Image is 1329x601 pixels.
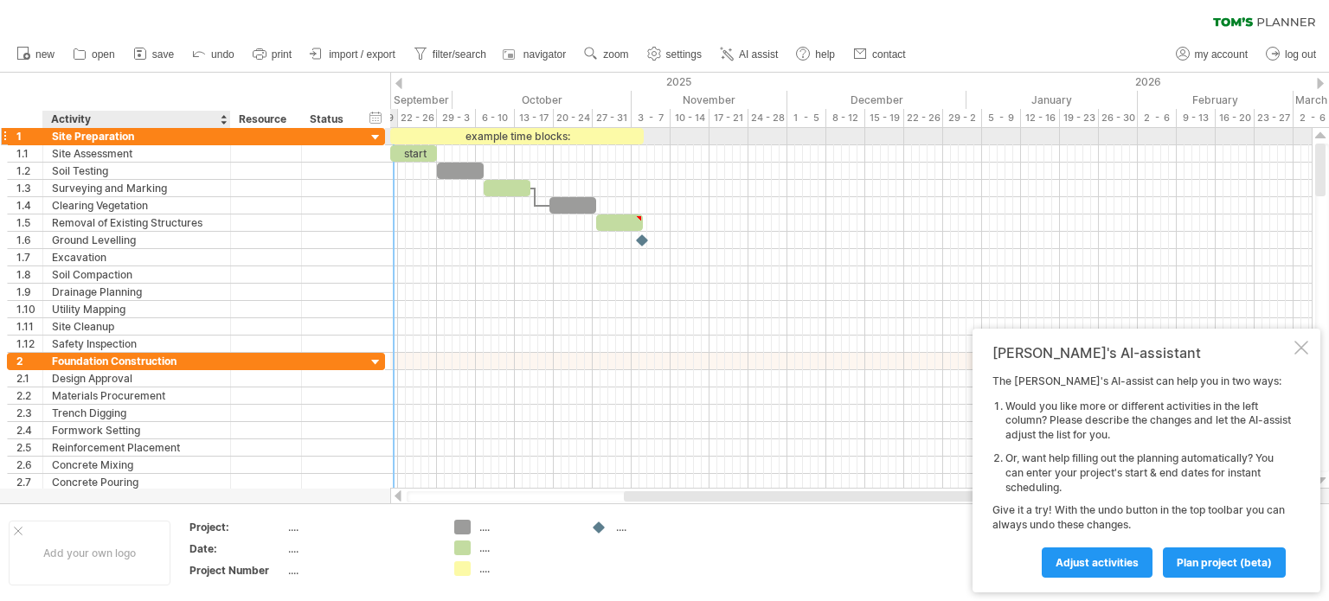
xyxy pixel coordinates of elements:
[211,48,234,61] span: undo
[716,43,783,66] a: AI assist
[52,301,221,317] div: Utility Mapping
[453,91,632,109] div: October 2025
[52,284,221,300] div: Drainage Planning
[671,109,709,127] div: 10 - 14
[515,109,554,127] div: 13 - 17
[52,163,221,179] div: Soil Testing
[398,109,437,127] div: 22 - 26
[603,48,628,61] span: zoom
[1216,109,1255,127] div: 16 - 20
[1195,48,1248,61] span: my account
[1005,451,1291,495] li: Or, want help filling out the planning automatically? You can enter your project's start & end da...
[310,111,348,128] div: Status
[787,91,966,109] div: December 2025
[616,520,710,534] div: ....
[1163,547,1286,578] a: plan project (beta)
[849,43,911,66] a: contact
[51,111,221,128] div: Activity
[129,43,179,66] a: save
[189,541,285,556] div: Date:
[16,249,42,265] div: 1.7
[643,43,707,66] a: settings
[16,336,42,352] div: 1.12
[16,197,42,214] div: 1.4
[982,109,1021,127] div: 5 - 9
[1042,547,1152,578] a: Adjust activities
[152,48,174,61] span: save
[52,370,221,387] div: Design Approval
[739,48,778,61] span: AI assist
[188,43,240,66] a: undo
[1060,109,1099,127] div: 19 - 23
[709,109,748,127] div: 17 - 21
[16,405,42,421] div: 2.3
[52,266,221,283] div: Soil Compaction
[52,353,221,369] div: Foundation Construction
[1138,109,1177,127] div: 2 - 6
[1056,556,1139,569] span: Adjust activities
[16,145,42,162] div: 1.1
[390,128,644,144] div: example time blocks:
[1005,400,1291,443] li: Would you like more or different activities in the left column? Please describe the changes and l...
[52,457,221,473] div: Concrete Mixing
[52,249,221,265] div: Excavation
[826,109,865,127] div: 8 - 12
[16,266,42,283] div: 1.8
[1099,109,1138,127] div: 26 - 30
[904,109,943,127] div: 22 - 26
[554,109,593,127] div: 20 - 24
[1255,109,1294,127] div: 23 - 27
[16,301,42,317] div: 1.10
[16,370,42,387] div: 2.1
[580,43,633,66] a: zoom
[943,109,982,127] div: 29 - 2
[52,336,221,352] div: Safety Inspection
[52,145,221,162] div: Site Assessment
[248,43,297,66] a: print
[479,520,574,534] div: ....
[272,48,292,61] span: print
[865,109,904,127] div: 15 - 19
[433,48,486,61] span: filter/search
[1177,109,1216,127] div: 9 - 13
[815,48,835,61] span: help
[52,128,221,144] div: Site Preparation
[35,48,55,61] span: new
[16,457,42,473] div: 2.6
[16,284,42,300] div: 1.9
[1177,556,1272,569] span: plan project (beta)
[239,111,292,128] div: Resource
[52,232,221,248] div: Ground Levelling
[92,48,115,61] span: open
[872,48,906,61] span: contact
[305,43,401,66] a: import / export
[523,48,566,61] span: navigator
[52,422,221,438] div: Formwork Setting
[52,197,221,214] div: Clearing Vegetation
[632,109,671,127] div: 3 - 7
[16,318,42,335] div: 1.11
[1262,43,1321,66] a: log out
[288,563,433,578] div: ....
[787,109,826,127] div: 1 - 5
[992,374,1291,577] div: The [PERSON_NAME]'s AI-assist can help you in two ways: Give it a try! With the undo button in th...
[476,109,515,127] div: 6 - 10
[437,109,476,127] div: 29 - 3
[52,214,221,231] div: Removal of Existing Structures
[288,520,433,534] div: ....
[966,91,1138,109] div: January 2026
[16,422,42,438] div: 2.4
[748,109,787,127] div: 24 - 28
[500,43,571,66] a: navigator
[52,180,221,196] div: Surveying and Marking
[992,344,1291,361] div: [PERSON_NAME]'s AI-assistant
[16,163,42,179] div: 1.2
[666,48,702,61] span: settings
[16,474,42,490] div: 2.7
[16,232,42,248] div: 1.6
[52,318,221,335] div: Site Cleanup
[409,43,491,66] a: filter/search
[16,439,42,456] div: 2.5
[52,439,221,456] div: Reinforcement Placement
[1285,48,1316,61] span: log out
